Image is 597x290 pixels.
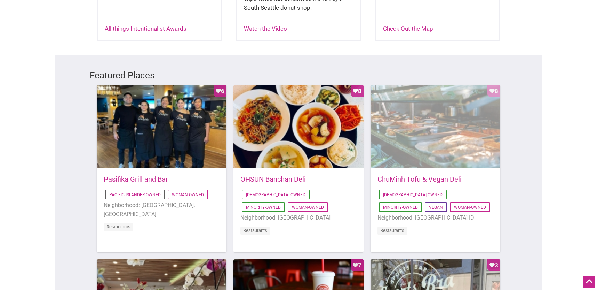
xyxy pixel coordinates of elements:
a: Minority-Owned [383,205,418,210]
li: Neighborhood: [GEOGRAPHIC_DATA], [GEOGRAPHIC_DATA] [104,201,220,219]
h3: Featured Places [90,69,507,82]
a: Vegan [429,205,443,210]
a: ChuMinh Tofu & Vegan Deli [377,175,462,183]
a: [DEMOGRAPHIC_DATA]-Owned [383,192,443,197]
div: Scroll Back to Top [583,276,595,288]
li: Neighborhood: [GEOGRAPHIC_DATA] [240,213,356,222]
a: Minority-Owned [246,205,281,210]
a: Watch the Video [244,25,287,32]
a: All things Intentionalist Awards [105,25,186,32]
a: Pacific Islander-Owned [109,192,161,197]
a: [DEMOGRAPHIC_DATA]-Owned [246,192,305,197]
a: Restaurants [106,224,130,229]
a: Woman-Owned [292,205,324,210]
a: Pasifika Grill and Bar [104,175,168,183]
a: OHSUN Banchan Deli [240,175,306,183]
li: Neighborhood: [GEOGRAPHIC_DATA] ID [377,213,493,222]
a: Woman-Owned [172,192,204,197]
a: Restaurants [243,228,267,233]
a: Check Out the Map [383,25,433,32]
a: Restaurants [380,228,404,233]
a: Woman-Owned [454,205,486,210]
